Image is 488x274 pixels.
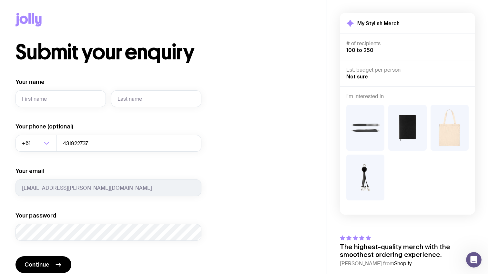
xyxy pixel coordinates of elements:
label: Your email [15,167,44,175]
label: Your phone (optional) [15,123,73,130]
span: Shopify [394,260,412,267]
iframe: Intercom live chat [466,252,482,268]
span: Continue [25,261,49,269]
input: 0400123456 [56,135,201,152]
label: Your name [15,78,45,86]
p: The highest-quality merch with the smoothest ordering experience. [340,243,475,259]
span: Not sure [346,74,368,79]
h4: # of recipients [346,40,469,47]
h2: My Stylish Merch [357,20,400,26]
input: you@email.com [15,179,201,196]
label: Your password [15,212,56,219]
h1: Submit your enquiry [15,42,232,63]
h4: Est. budget per person [346,67,469,73]
button: Continue [15,256,71,273]
cite: [PERSON_NAME] from [340,260,475,268]
div: Search for option [15,135,57,152]
input: Last name [111,90,201,107]
input: First name [15,90,106,107]
input: Search for option [32,135,42,152]
span: +61 [22,135,32,152]
span: 100 to 250 [346,47,373,53]
h4: I'm interested in [346,93,469,100]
